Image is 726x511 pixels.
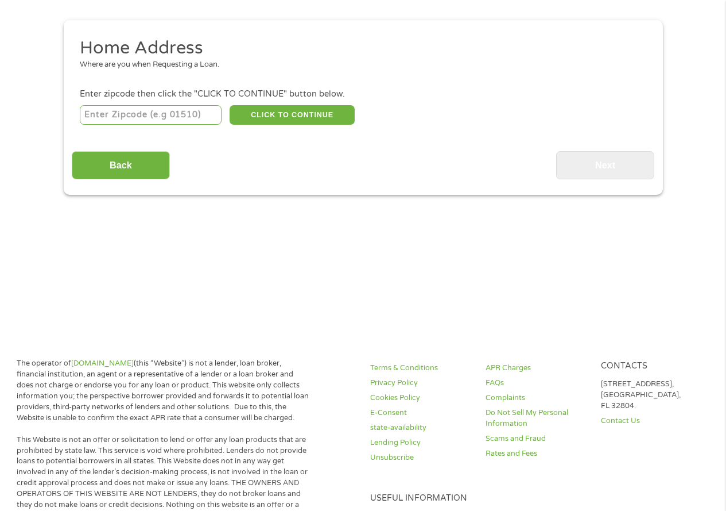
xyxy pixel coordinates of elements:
a: Contact Us [601,416,702,427]
p: The operator of (this “Website”) is not a lender, loan broker, financial institution, an agent or... [17,358,312,423]
button: CLICK TO CONTINUE [230,105,355,125]
h4: Contacts [601,361,702,372]
p: [STREET_ADDRESS], [GEOGRAPHIC_DATA], FL 32804. [601,379,702,412]
h2: Home Address [80,37,638,60]
div: Enter zipcode then click the "CLICK TO CONTINUE" button below. [80,88,646,101]
a: Rates and Fees [486,448,587,459]
a: state-availability [370,422,472,433]
input: Next [556,151,654,179]
a: FAQs [486,378,587,389]
a: APR Charges [486,363,587,374]
a: Lending Policy [370,437,472,448]
div: Where are you when Requesting a Loan. [80,59,638,71]
a: Unsubscribe [370,452,472,463]
a: Cookies Policy [370,393,472,404]
a: Terms & Conditions [370,363,472,374]
a: Privacy Policy [370,378,472,389]
input: Enter Zipcode (e.g 01510) [80,105,222,125]
a: E-Consent [370,408,472,418]
input: Back [72,151,170,179]
a: [DOMAIN_NAME] [71,359,134,368]
a: Complaints [486,393,587,404]
h4: Useful Information [370,493,702,504]
a: Do Not Sell My Personal Information [486,408,587,429]
a: Scams and Fraud [486,433,587,444]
